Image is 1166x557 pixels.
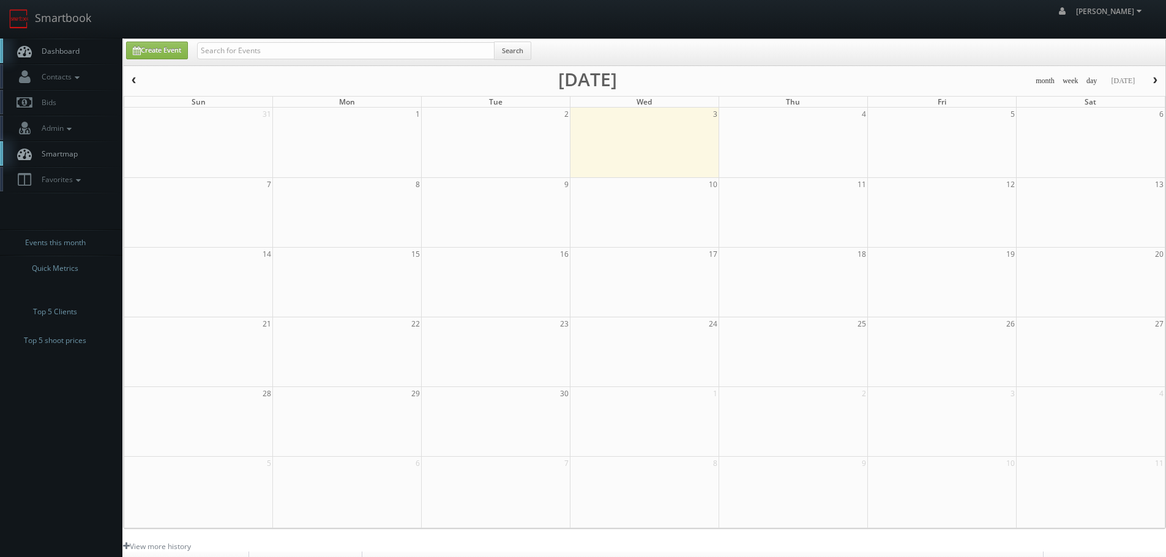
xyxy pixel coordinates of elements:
button: week [1058,73,1083,89]
span: 5 [266,457,272,470]
span: Quick Metrics [32,262,78,275]
span: Contacts [36,72,83,82]
button: Search [494,42,531,60]
span: 7 [563,457,570,470]
span: Mon [339,97,355,107]
span: 1 [712,387,719,400]
span: Bids [36,97,56,108]
span: Events this month [25,237,86,249]
span: 25 [856,317,867,330]
span: 23 [559,317,570,330]
span: 30 [559,387,570,400]
span: 21 [261,317,272,330]
span: 2 [861,387,867,400]
span: 28 [261,387,272,400]
span: 3 [1009,387,1016,400]
span: Sat [1085,97,1096,107]
a: View more history [123,541,191,551]
span: Smartmap [36,149,78,159]
span: 3 [712,108,719,120]
span: 17 [708,248,719,260]
a: Create Event [126,42,188,59]
span: 8 [712,457,719,470]
span: 27 [1154,317,1165,330]
span: 13 [1154,178,1165,191]
span: Wed [637,97,652,107]
span: 20 [1154,248,1165,260]
span: 18 [856,248,867,260]
h2: [DATE] [558,73,617,86]
span: 26 [1005,317,1016,330]
span: Fri [938,97,946,107]
span: 19 [1005,248,1016,260]
span: 1 [414,108,421,120]
span: Admin [36,123,75,133]
span: Favorites [36,174,84,185]
span: 9 [563,178,570,191]
span: 10 [1005,457,1016,470]
span: 6 [1158,108,1165,120]
span: 15 [410,248,421,260]
span: 4 [861,108,867,120]
span: 6 [414,457,421,470]
span: 11 [1154,457,1165,470]
button: [DATE] [1107,73,1139,89]
button: day [1082,73,1102,89]
span: 11 [856,178,867,191]
span: Sun [192,97,206,107]
span: Top 5 Clients [33,306,77,318]
img: smartbook-logo.png [9,9,29,29]
span: 2 [563,108,570,120]
span: 4 [1158,387,1165,400]
span: 12 [1005,178,1016,191]
span: 10 [708,178,719,191]
span: 8 [414,178,421,191]
span: [PERSON_NAME] [1076,6,1145,17]
span: Thu [786,97,800,107]
span: 24 [708,317,719,330]
span: 5 [1009,108,1016,120]
input: Search for Events [197,42,495,59]
span: 7 [266,178,272,191]
span: 29 [410,387,421,400]
span: Top 5 shoot prices [24,334,86,347]
span: 9 [861,457,867,470]
span: 16 [559,248,570,260]
span: Dashboard [36,46,80,56]
span: 22 [410,317,421,330]
span: 14 [261,248,272,260]
button: month [1031,73,1059,89]
span: Tue [489,97,503,107]
span: 31 [261,108,272,120]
